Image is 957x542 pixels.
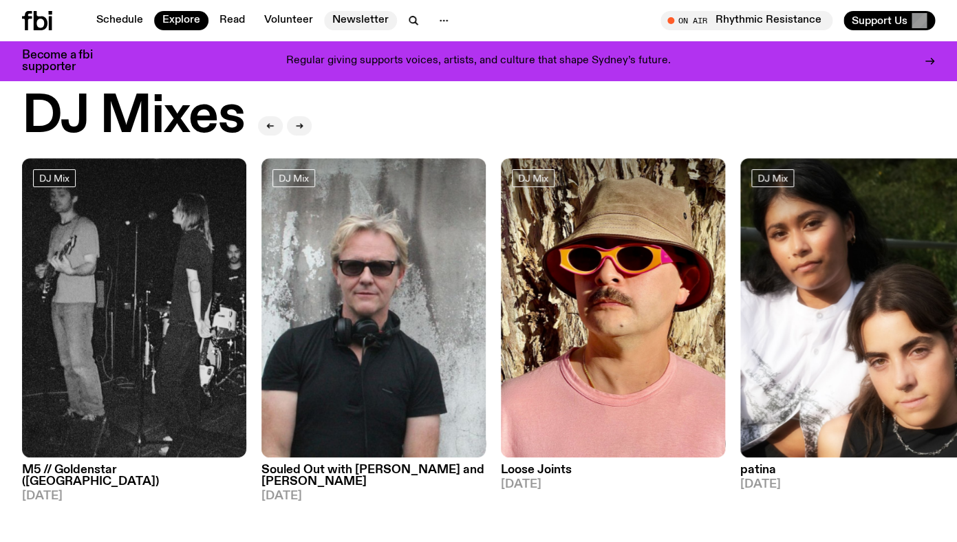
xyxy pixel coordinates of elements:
h2: DJ Mixes [22,91,244,143]
span: [DATE] [261,490,486,502]
a: Read [211,11,253,30]
h3: Become a fbi supporter [22,50,110,73]
span: Support Us [852,14,907,27]
span: DJ Mix [518,173,548,183]
a: DJ Mix [751,169,794,187]
button: On AirRhythmic Resistance [660,11,832,30]
button: Support Us [843,11,935,30]
h3: Loose Joints [501,464,725,476]
span: DJ Mix [279,173,309,183]
h3: M5 // Goldenstar ([GEOGRAPHIC_DATA]) [22,464,246,488]
a: Explore [154,11,208,30]
span: DJ Mix [39,173,69,183]
h3: Souled Out with [PERSON_NAME] and [PERSON_NAME] [261,464,486,488]
a: DJ Mix [272,169,315,187]
a: Schedule [88,11,151,30]
a: DJ Mix [512,169,555,187]
p: Regular giving supports voices, artists, and culture that shape Sydney’s future. [286,55,671,67]
span: [DATE] [22,490,246,502]
a: M5 // Goldenstar ([GEOGRAPHIC_DATA])[DATE] [22,457,246,502]
a: Loose Joints[DATE] [501,457,725,490]
span: [DATE] [501,479,725,490]
a: Newsletter [324,11,397,30]
span: DJ Mix [757,173,788,183]
a: Volunteer [256,11,321,30]
img: Stephen looks directly at the camera, wearing a black tee, black sunglasses and headphones around... [261,158,486,457]
a: DJ Mix [33,169,76,187]
a: Souled Out with [PERSON_NAME] and [PERSON_NAME][DATE] [261,457,486,502]
img: Tyson stands in front of a paperbark tree wearing orange sunglasses, a suede bucket hat and a pin... [501,158,725,457]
